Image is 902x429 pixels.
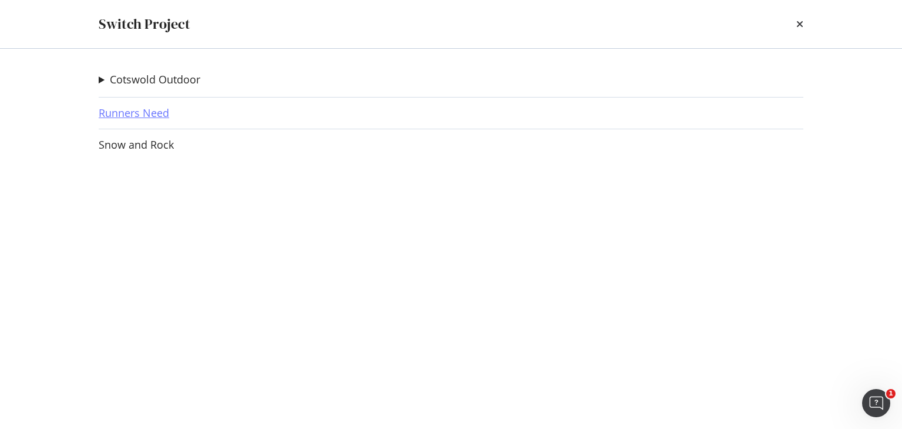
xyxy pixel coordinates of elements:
[110,73,200,86] a: Cotswold Outdoor
[99,139,174,151] a: Snow and Rock
[99,107,169,119] a: Runners Need
[99,14,190,34] div: Switch Project
[99,72,200,88] summary: Cotswold Outdoor
[796,14,803,34] div: times
[862,389,890,417] iframe: Intercom live chat
[886,389,896,398] span: 1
